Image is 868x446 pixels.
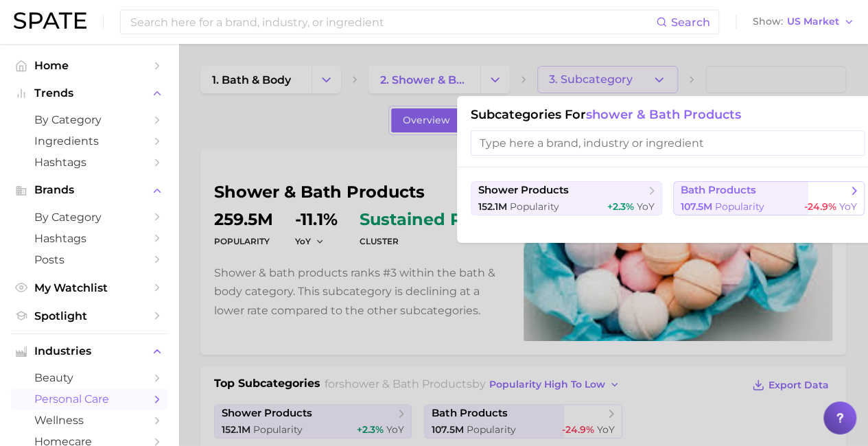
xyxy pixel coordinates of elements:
a: personal care [11,388,167,410]
button: Industries [11,341,167,362]
span: Home [34,59,144,72]
a: My Watchlist [11,277,167,298]
a: beauty [11,367,167,388]
span: +2.3% [607,200,634,213]
span: Trends [34,87,144,99]
span: by Category [34,113,144,126]
span: YoY [839,200,857,213]
span: Ingredients [34,134,144,148]
span: -24.9% [804,200,836,213]
span: shower products [478,184,569,197]
span: YoY [637,200,655,213]
h1: Subcategories for [471,107,865,122]
button: shower products152.1m Popularity+2.3% YoY [471,181,662,215]
span: Posts [34,253,144,266]
span: 152.1m [478,200,507,213]
span: by Category [34,211,144,224]
span: Show [753,18,783,25]
input: Type here a brand, industry or ingredient [471,130,865,156]
a: Hashtags [11,228,167,249]
a: Spotlight [11,305,167,327]
span: 107.5m [681,200,712,213]
a: Ingredients [11,130,167,152]
button: Trends [11,83,167,104]
a: Posts [11,249,167,270]
a: by Category [11,109,167,130]
span: My Watchlist [34,281,144,294]
span: Search [671,16,710,29]
span: Popularity [715,200,764,213]
span: Industries [34,345,144,357]
span: Popularity [510,200,559,213]
button: Brands [11,180,167,200]
span: Brands [34,184,144,196]
span: Spotlight [34,309,144,322]
span: US Market [787,18,839,25]
input: Search here for a brand, industry, or ingredient [129,10,656,34]
a: wellness [11,410,167,431]
span: personal care [34,392,144,406]
button: bath products107.5m Popularity-24.9% YoY [673,181,865,215]
span: beauty [34,371,144,384]
a: Hashtags [11,152,167,173]
span: bath products [681,184,756,197]
span: shower & bath products [586,107,741,122]
button: ShowUS Market [749,13,858,31]
a: Home [11,55,167,76]
span: Hashtags [34,232,144,245]
span: Hashtags [34,156,144,169]
img: SPATE [14,12,86,29]
a: by Category [11,207,167,228]
span: wellness [34,414,144,427]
